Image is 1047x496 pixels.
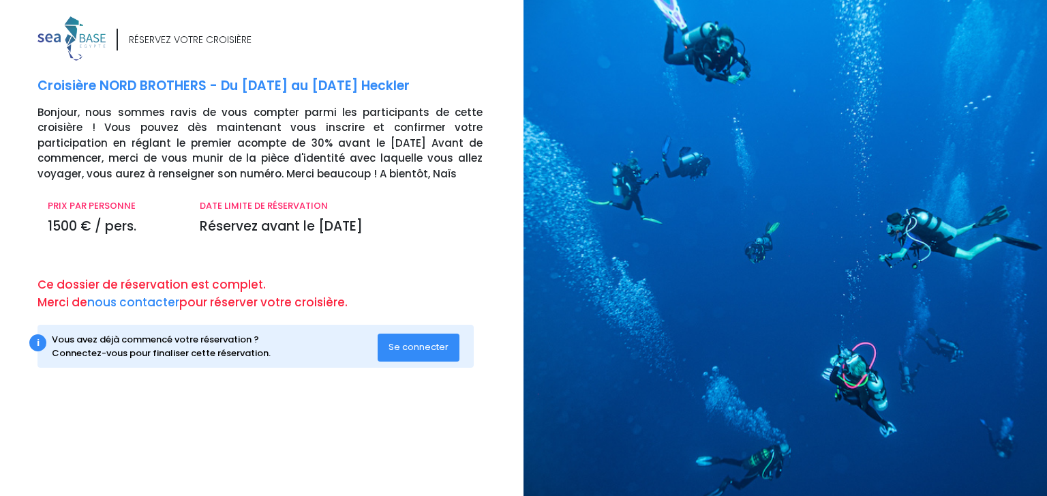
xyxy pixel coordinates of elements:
div: RÉSERVEZ VOTRE CROISIÈRE [129,33,252,47]
p: Croisière NORD BROTHERS - Du [DATE] au [DATE] Heckler [37,76,513,96]
button: Se connecter [378,334,459,361]
a: nous contacter [87,294,179,310]
img: logo_color1.png [37,16,106,61]
p: Bonjour, nous sommes ravis de vous compter parmi les participants de cette croisière ! Vous pouve... [37,105,513,182]
p: Réservez avant le [DATE] [200,217,483,237]
a: Se connecter [378,341,459,353]
p: Ce dossier de réservation est complet. Merci de pour réserver votre croisière. [37,276,513,311]
p: PRIX PAR PERSONNE [48,199,179,213]
div: Vous avez déjà commencé votre réservation ? Connectez-vous pour finaliser cette réservation. [52,333,378,360]
p: DATE LIMITE DE RÉSERVATION [200,199,483,213]
p: 1500 € / pers. [48,217,179,237]
div: i [29,334,46,351]
span: Se connecter [389,340,449,353]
